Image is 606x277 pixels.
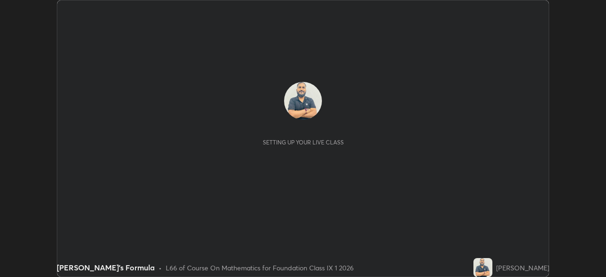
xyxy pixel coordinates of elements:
[496,263,549,273] div: [PERSON_NAME]
[166,263,354,273] div: L66 of Course On Mathematics for Foundation Class IX 1 2026
[284,82,322,120] img: 9b8ab9c298a44f67b042f8cf0c4a9eeb.jpg
[57,262,155,273] div: [PERSON_NAME]’s Formula
[263,139,344,146] div: Setting up your live class
[159,263,162,273] div: •
[473,258,492,277] img: 9b8ab9c298a44f67b042f8cf0c4a9eeb.jpg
